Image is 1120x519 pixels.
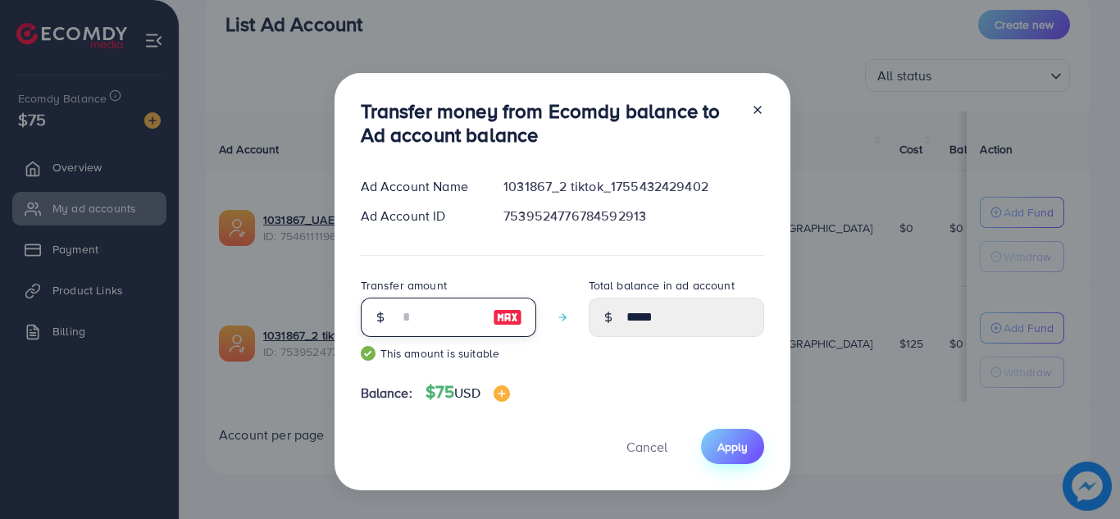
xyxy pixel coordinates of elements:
[589,277,735,294] label: Total balance in ad account
[348,177,491,196] div: Ad Account Name
[494,385,510,402] img: image
[701,429,764,464] button: Apply
[717,439,748,455] span: Apply
[361,345,536,362] small: This amount is suitable
[361,384,412,403] span: Balance:
[361,99,738,147] h3: Transfer money from Ecomdy balance to Ad account balance
[426,382,510,403] h4: $75
[361,277,447,294] label: Transfer amount
[490,177,776,196] div: 1031867_2 tiktok_1755432429402
[490,207,776,225] div: 7539524776784592913
[454,384,480,402] span: USD
[626,438,667,456] span: Cancel
[361,346,376,361] img: guide
[606,429,688,464] button: Cancel
[493,307,522,327] img: image
[348,207,491,225] div: Ad Account ID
